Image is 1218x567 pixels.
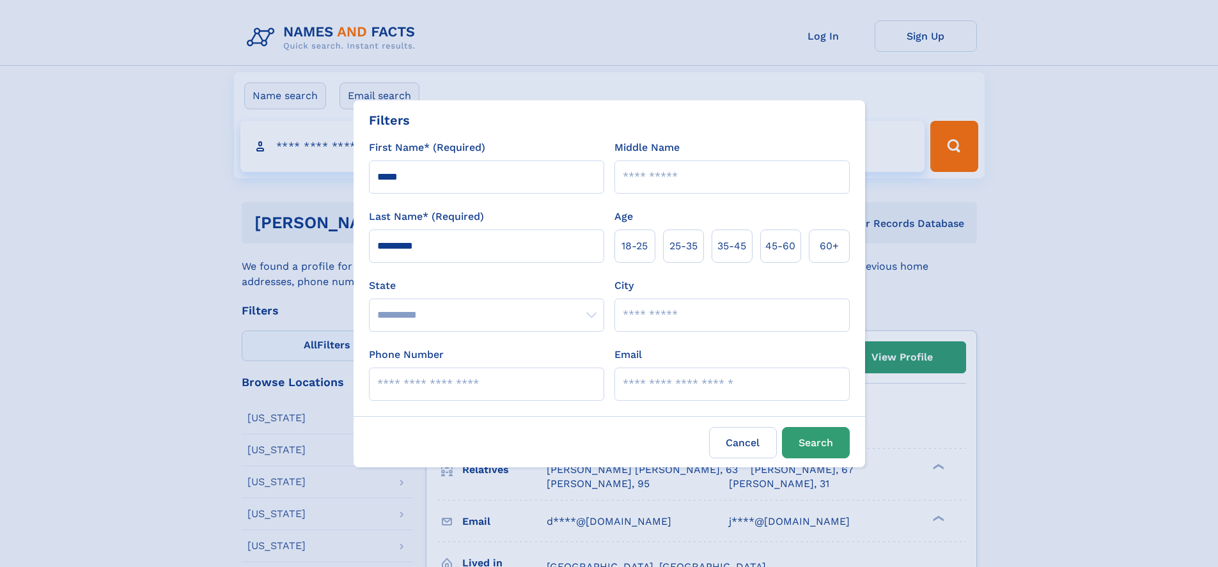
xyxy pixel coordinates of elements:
[621,238,648,254] span: 18‑25
[765,238,795,254] span: 45‑60
[782,427,850,458] button: Search
[614,209,633,224] label: Age
[369,140,485,155] label: First Name* (Required)
[369,111,410,130] div: Filters
[614,278,634,293] label: City
[717,238,746,254] span: 35‑45
[369,278,604,293] label: State
[614,347,642,362] label: Email
[709,427,777,458] label: Cancel
[614,140,680,155] label: Middle Name
[669,238,698,254] span: 25‑35
[369,209,484,224] label: Last Name* (Required)
[820,238,839,254] span: 60+
[369,347,444,362] label: Phone Number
